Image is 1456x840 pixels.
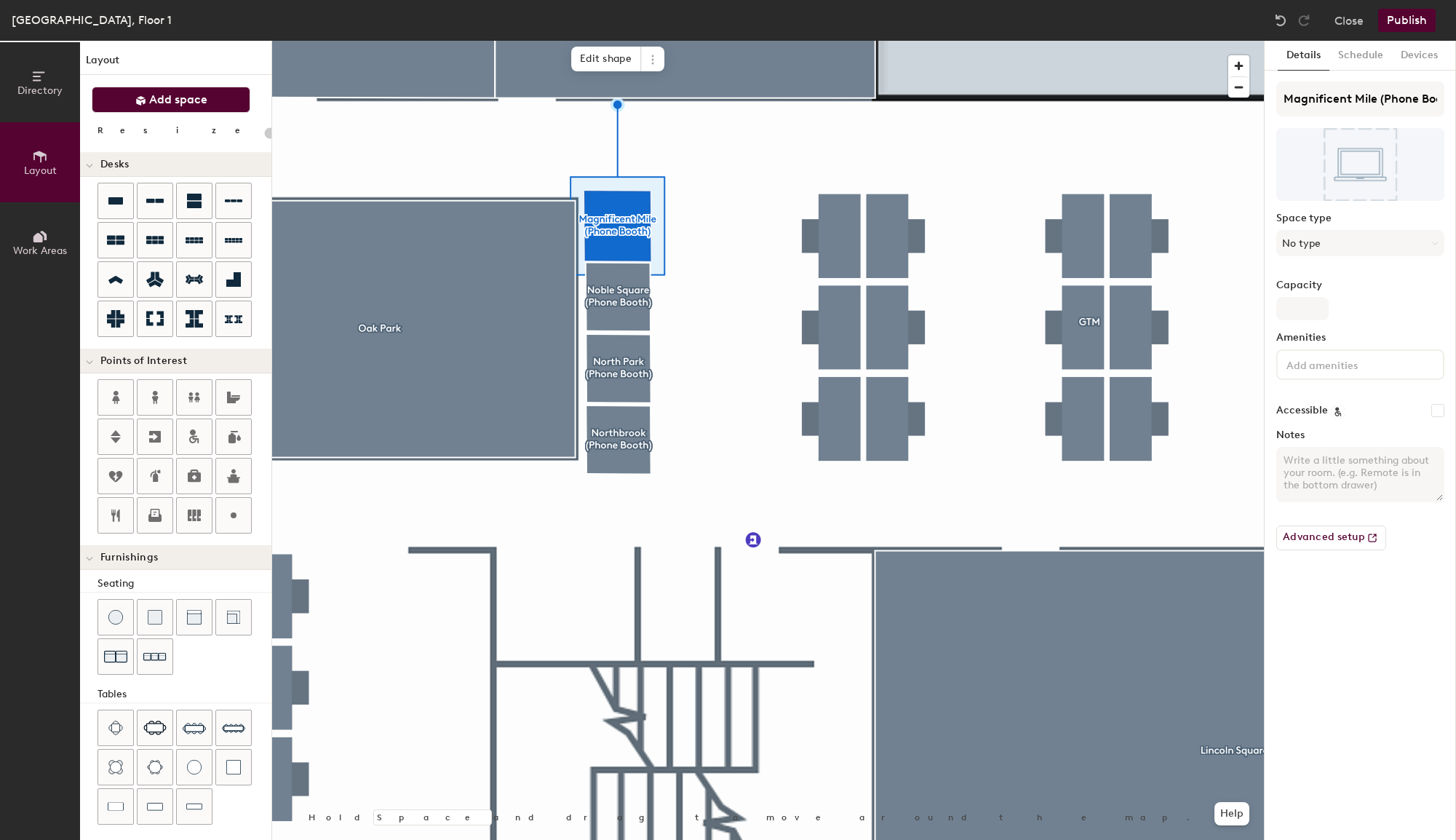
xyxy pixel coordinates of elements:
span: Points of Interest [100,355,187,367]
button: Couch (x3) [137,638,173,675]
button: Couch (corner) [215,599,252,635]
button: Table (round) [176,749,212,785]
img: Table (round) [187,760,202,774]
button: Couch (x2) [98,638,134,675]
label: Accessible [1276,405,1328,416]
div: Seating [98,576,271,592]
button: Cushion [137,599,173,635]
input: Add amenities [1284,355,1415,373]
button: Schedule [1329,41,1392,71]
label: Notes [1276,429,1444,441]
img: Table (1x2) [108,799,124,814]
img: The space named Magnificent Mile (Phone Booth) [1276,128,1444,201]
img: Ten seat table [222,716,245,740]
label: Amenities [1276,332,1444,344]
img: Table (1x4) [186,799,202,814]
button: Four seat table [98,710,134,746]
button: Add space [92,87,250,113]
img: Redo [1297,13,1311,28]
button: Stool [98,599,134,635]
label: Capacity [1276,280,1444,291]
img: Table (1x1) [226,760,241,774]
span: Edit shape [571,47,641,71]
button: Details [1278,41,1329,71]
button: Publish [1378,9,1436,32]
button: Table (1x2) [98,788,134,825]
img: Eight seat table [183,716,206,740]
img: Undo [1273,13,1288,28]
span: Work Areas [13,245,67,257]
div: Resize [98,124,258,136]
button: Table (1x1) [215,749,252,785]
button: Couch (middle) [176,599,212,635]
div: [GEOGRAPHIC_DATA], Floor 1 [12,11,172,29]
img: Four seat table [108,721,123,735]
button: Table (1x4) [176,788,212,825]
h1: Layout [80,52,271,75]
button: Help [1214,802,1249,825]
div: Tables [98,686,271,702]
img: Cushion [148,610,162,625]
span: Add space [149,92,207,107]
label: Space type [1276,213,1444,224]
img: Couch (corner) [226,610,241,625]
button: Eight seat table [176,710,212,746]
img: Stool [108,610,123,625]
button: Close [1334,9,1364,32]
img: Six seat table [143,721,167,735]
img: Couch (middle) [187,610,202,625]
button: Ten seat table [215,710,252,746]
img: Table (1x3) [147,799,163,814]
button: Table (1x3) [137,788,173,825]
button: No type [1276,230,1444,256]
span: Desks [100,159,129,170]
img: Couch (x3) [143,646,167,668]
img: Couch (x2) [104,645,127,668]
button: Six seat round table [137,749,173,785]
span: Furnishings [100,552,158,563]
img: Six seat round table [147,760,163,774]
span: Layout [24,165,57,177]
button: Advanced setup [1276,526,1386,550]
img: Four seat round table [108,760,123,774]
button: Six seat table [137,710,173,746]
button: Four seat round table [98,749,134,785]
span: Directory [17,84,63,97]
button: Devices [1392,41,1447,71]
